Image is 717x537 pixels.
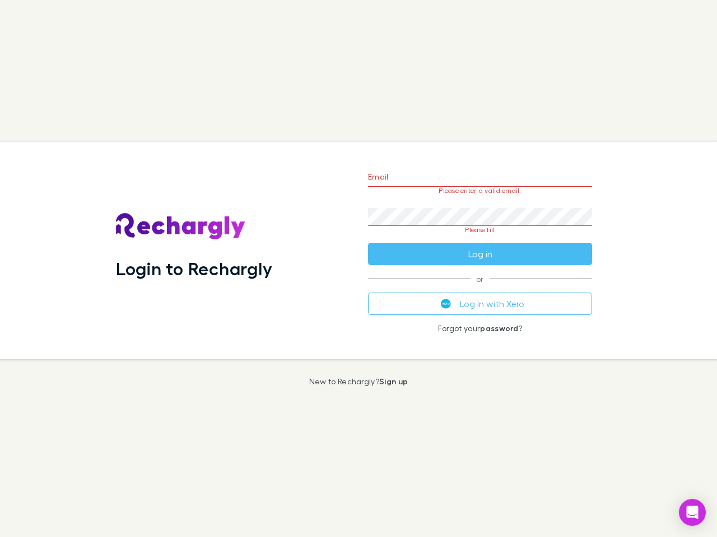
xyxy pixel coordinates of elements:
img: Rechargly's Logo [116,213,246,240]
a: Sign up [379,376,408,386]
img: Xero's logo [441,299,451,309]
p: Forgot your ? [368,324,592,333]
div: Open Intercom Messenger [679,499,706,526]
p: New to Rechargly? [309,377,408,386]
button: Log in [368,243,592,265]
p: Please fill [368,226,592,234]
p: Please enter a valid email. [368,187,592,195]
a: password [480,323,518,333]
button: Log in with Xero [368,293,592,315]
h1: Login to Rechargly [116,258,272,279]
